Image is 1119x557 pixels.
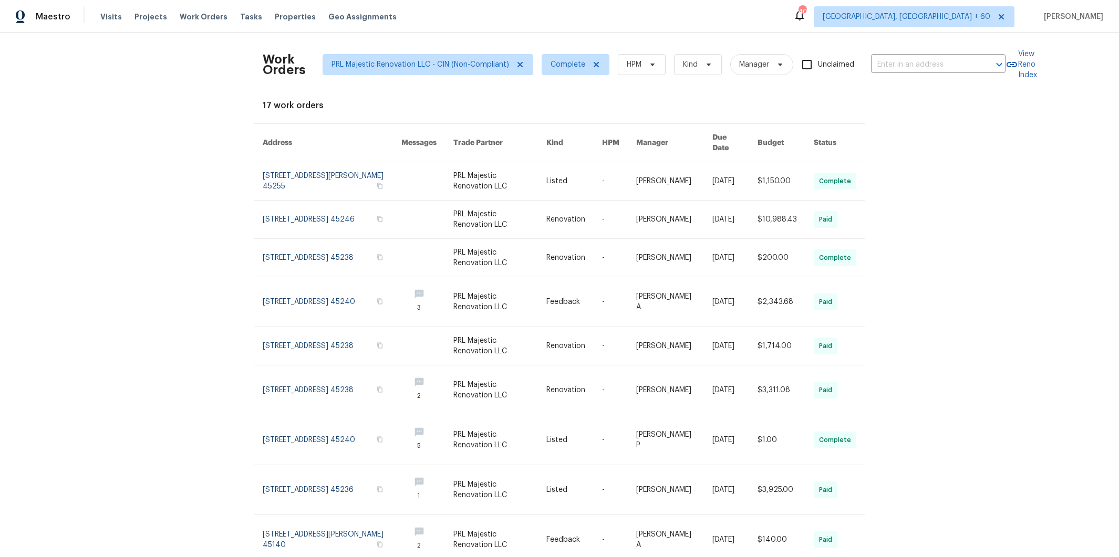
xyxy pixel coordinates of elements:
td: [PERSON_NAME] [628,201,704,239]
td: PRL Majestic Renovation LLC [445,415,538,465]
th: Trade Partner [445,124,538,162]
td: Listed [538,465,594,515]
td: - [594,239,628,277]
th: Due Date [704,124,749,162]
button: Copy Address [375,435,385,444]
th: Budget [749,124,805,162]
td: - [594,277,628,327]
span: PRL Majestic Renovation LLC - CIN (Non-Compliant) [331,59,509,70]
td: PRL Majestic Renovation LLC [445,239,538,277]
td: Renovation [538,201,594,239]
span: Visits [100,12,122,22]
th: Address [254,124,393,162]
button: Copy Address [375,540,385,549]
td: - [594,327,628,365]
td: [PERSON_NAME] P [628,415,704,465]
button: Copy Address [375,214,385,224]
td: - [594,465,628,515]
button: Open [992,57,1007,72]
td: Listed [538,162,594,201]
button: Copy Address [375,297,385,306]
td: PRL Majestic Renovation LLC [445,365,538,415]
span: Geo Assignments [328,12,397,22]
td: [PERSON_NAME] [628,239,704,277]
td: Renovation [538,239,594,277]
h2: Work Orders [263,54,306,75]
span: Properties [275,12,316,22]
th: Messages [393,124,445,162]
span: Unclaimed [818,59,854,70]
td: - [594,201,628,239]
span: Manager [739,59,769,70]
div: 400 [799,6,806,17]
td: [PERSON_NAME] [628,365,704,415]
td: [PERSON_NAME] [628,327,704,365]
button: Copy Address [375,385,385,394]
th: HPM [594,124,628,162]
td: [PERSON_NAME] A [628,277,704,327]
td: PRL Majestic Renovation LLC [445,162,538,201]
span: Maestro [36,12,70,22]
input: Enter in an address [871,57,976,73]
span: Tasks [240,13,262,20]
td: - [594,365,628,415]
a: View Reno Index [1006,49,1037,80]
td: [PERSON_NAME] [628,162,704,201]
button: Copy Address [375,181,385,191]
span: Kind [683,59,698,70]
td: Renovation [538,327,594,365]
span: Work Orders [180,12,227,22]
td: PRL Majestic Renovation LLC [445,465,538,515]
div: 17 work orders [263,100,856,111]
td: Listed [538,415,594,465]
td: Renovation [538,365,594,415]
td: PRL Majestic Renovation LLC [445,277,538,327]
span: HPM [627,59,641,70]
td: Feedback [538,277,594,327]
span: Complete [551,59,585,70]
td: [PERSON_NAME] [628,465,704,515]
td: PRL Majestic Renovation LLC [445,201,538,239]
button: Copy Address [375,485,385,494]
th: Kind [538,124,594,162]
th: Manager [628,124,704,162]
td: - [594,415,628,465]
span: [PERSON_NAME] [1040,12,1103,22]
span: Projects [134,12,167,22]
button: Copy Address [375,253,385,262]
span: [GEOGRAPHIC_DATA], [GEOGRAPHIC_DATA] + 60 [823,12,990,22]
td: - [594,162,628,201]
button: Copy Address [375,341,385,350]
th: Status [805,124,865,162]
td: PRL Majestic Renovation LLC [445,327,538,365]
